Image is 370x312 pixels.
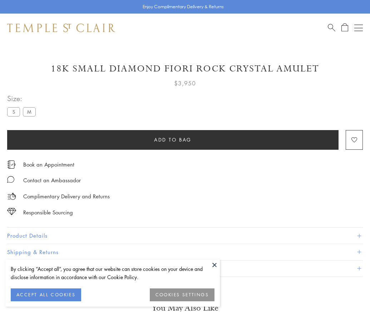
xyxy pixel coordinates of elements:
button: Product Details [7,228,363,244]
button: Add to bag [7,130,339,150]
img: icon_appointment.svg [7,160,16,169]
span: Size: [7,93,39,104]
img: icon_sourcing.svg [7,208,16,215]
div: By clicking “Accept all”, you agree that our website can store cookies on your device and disclos... [11,265,214,281]
label: S [7,107,20,116]
div: Responsible Sourcing [23,208,73,217]
a: Search [328,23,335,32]
a: Book an Appointment [23,160,74,168]
button: Open navigation [354,24,363,32]
div: Contact an Ambassador [23,176,81,185]
label: M [23,107,36,116]
h1: 18K Small Diamond Fiori Rock Crystal Amulet [7,63,363,75]
img: MessageIcon-01_2.svg [7,176,14,183]
p: Complimentary Delivery and Returns [23,192,110,201]
a: Open Shopping Bag [341,23,348,32]
p: Enjoy Complimentary Delivery & Returns [143,3,224,10]
span: $3,950 [174,79,196,88]
span: Add to bag [154,136,192,144]
button: COOKIES SETTINGS [150,288,214,301]
button: ACCEPT ALL COOKIES [11,288,81,301]
img: icon_delivery.svg [7,192,16,201]
button: Shipping & Returns [7,244,363,260]
img: Temple St. Clair [7,24,115,32]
